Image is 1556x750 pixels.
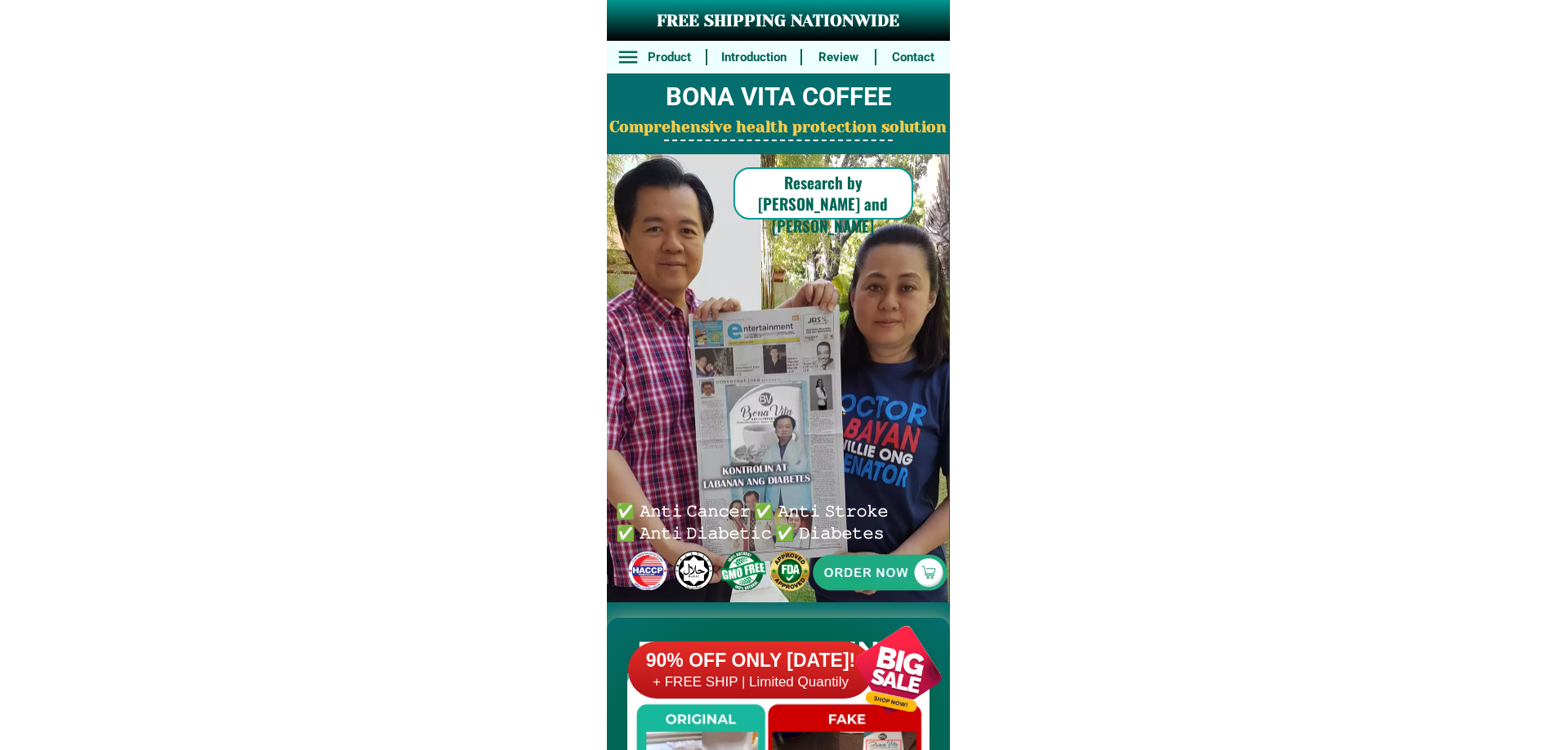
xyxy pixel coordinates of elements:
h6: Review [811,48,867,67]
h6: 90% OFF ONLY [DATE]! [628,649,873,673]
h2: Comprehensive health protection solution [607,116,950,140]
h6: Introduction [716,48,791,67]
h2: BONA VITA COFFEE [607,78,950,117]
h6: Product [641,48,697,67]
h6: Contact [885,48,941,67]
h3: FREE SHIPPING NATIONWIDE [607,9,950,33]
h6: ✅ 𝙰𝚗𝚝𝚒 𝙲𝚊𝚗𝚌𝚎𝚛 ✅ 𝙰𝚗𝚝𝚒 𝚂𝚝𝚛𝚘𝚔𝚎 ✅ 𝙰𝚗𝚝𝚒 𝙳𝚒𝚊𝚋𝚎𝚝𝚒𝚌 ✅ 𝙳𝚒𝚊𝚋𝚎𝚝𝚎𝚜 [616,499,895,542]
h6: + FREE SHIP | Limited Quantily [628,673,873,691]
h6: Research by [PERSON_NAME] and [PERSON_NAME] [733,171,913,237]
h2: FAKE VS ORIGINAL [607,631,950,674]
